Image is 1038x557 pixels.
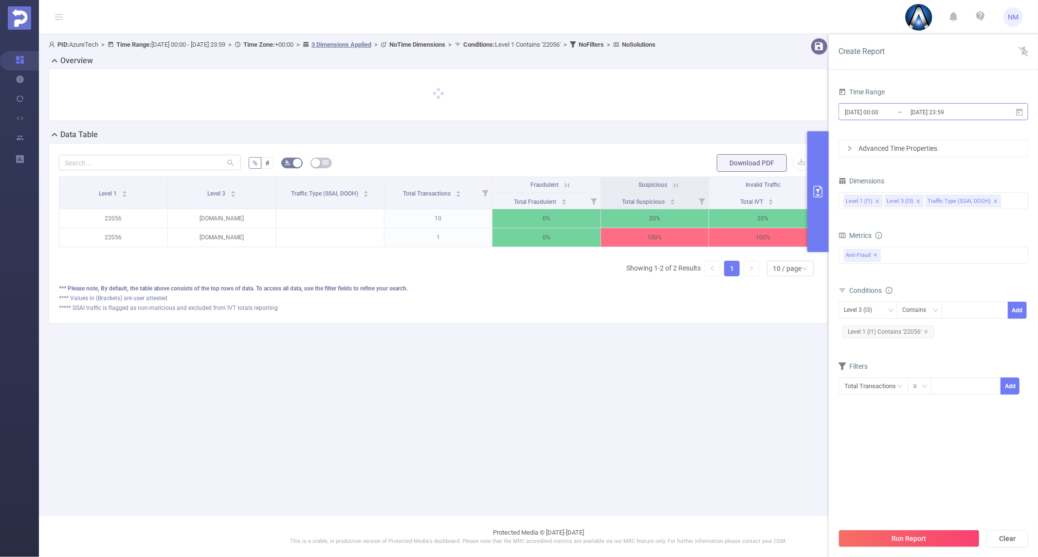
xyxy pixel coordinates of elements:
p: [DOMAIN_NAME] [168,228,276,247]
p: 20% [601,209,709,228]
i: icon: right [748,266,754,271]
i: icon: down [802,266,808,272]
div: Traffic Type (SSAI, DOOH) [928,195,991,208]
i: icon: caret-up [670,198,675,200]
div: Contains [902,302,933,318]
i: icon: right [847,145,853,151]
i: icon: caret-up [122,189,127,192]
i: icon: down [922,383,928,390]
p: 0% [492,209,601,228]
span: Conditions [849,287,892,294]
span: Total Transactions [403,190,452,197]
span: ✕ [874,250,878,261]
li: Traffic Type (SSAI, DOOH) [926,195,1001,207]
div: Sort [670,198,675,203]
i: icon: close [875,199,880,205]
span: Anti-Fraud [844,249,881,262]
i: Filter menu [587,193,601,209]
i: icon: user [49,41,57,48]
b: PID: [57,41,69,48]
p: 0% [492,228,601,247]
i: icon: caret-down [363,193,368,196]
div: Level 1 (l1) [846,195,873,208]
h2: Overview [60,55,93,67]
b: No Filters [579,41,604,48]
span: > [225,41,235,48]
i: icon: caret-up [455,189,461,192]
input: Start date [844,106,923,119]
div: Sort [455,189,461,195]
li: Level 1 (l1) [844,195,883,207]
li: Next Page [744,261,759,276]
div: Level 3 (l3) [887,195,913,208]
i: icon: caret-down [561,201,566,204]
div: *** Please note, By default, the table above consists of the top rows of data. To access all data... [59,284,818,293]
span: Suspicious [638,181,667,188]
i: icon: caret-down [768,201,774,204]
span: Filters [838,362,868,370]
span: Total IVT [740,198,765,205]
span: Level 1 (l1) Contains '22056' [842,325,934,338]
footer: Protected Media © [DATE]-[DATE] [39,516,1038,557]
i: Filter menu [695,193,709,209]
p: [DOMAIN_NAME] [168,209,276,228]
p: 22056 [59,228,167,247]
i: icon: close [924,329,929,334]
h2: Data Table [60,129,98,141]
span: > [371,41,381,48]
div: icon: rightAdvanced Time Properties [839,140,1028,157]
i: icon: down [933,307,939,314]
p: 100% [709,228,817,247]
span: > [293,41,303,48]
li: Previous Page [705,261,720,276]
i: icon: caret-down [455,193,461,196]
input: End date [910,106,988,119]
i: icon: info-circle [886,287,892,294]
i: icon: bg-colors [285,160,291,165]
i: icon: caret-up [230,189,236,192]
button: Add [1008,302,1027,319]
span: Level 1 Contains '22056' [463,41,561,48]
div: Level 3 (l3) [844,302,879,318]
span: Level 3 [207,190,227,197]
button: Download PDF [717,154,787,172]
div: Sort [122,189,127,195]
span: Total Fraudulent [514,198,558,205]
button: Run Report [838,530,980,547]
i: Filter menu [803,193,817,209]
p: 10 [384,209,492,228]
i: icon: caret-down [230,193,236,196]
span: Metrics [838,232,872,239]
i: icon: caret-down [122,193,127,196]
span: Time Range [838,88,885,96]
div: Sort [768,198,774,203]
span: > [561,41,570,48]
b: Time Range: [116,41,151,48]
span: Fraudulent [530,181,559,188]
i: icon: close [993,199,998,205]
u: 3 Dimensions Applied [311,41,371,48]
div: **** Values in (Brackets) are user attested [59,294,818,303]
p: 1 [384,228,492,247]
span: Total Suspicious [622,198,666,205]
i: Filter menu [478,177,492,209]
i: icon: caret-up [768,198,774,200]
i: icon: caret-up [561,198,566,200]
span: Dimensions [838,177,884,185]
span: > [98,41,108,48]
p: 22056 [59,209,167,228]
b: No Solutions [622,41,656,48]
li: Level 3 (l3) [885,195,924,207]
div: 10 / page [773,261,801,276]
b: No Time Dimensions [389,41,445,48]
span: Level 1 [99,190,118,197]
span: > [604,41,613,48]
li: 1 [724,261,740,276]
div: ≥ [913,378,924,394]
div: Sort [561,198,567,203]
span: Create Report [838,47,885,56]
img: Protected Media [8,6,31,30]
a: 1 [725,261,739,276]
i: icon: left [710,266,715,271]
span: # [265,159,270,167]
